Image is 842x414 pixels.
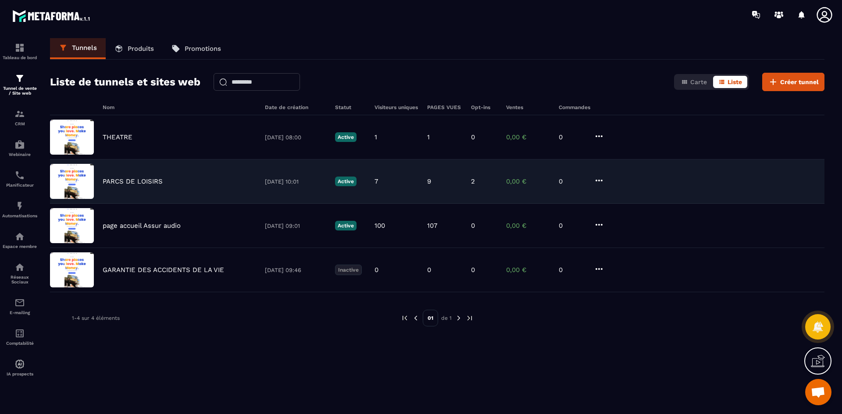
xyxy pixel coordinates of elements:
img: social-network [14,262,25,272]
h6: Commandes [559,104,590,110]
p: [DATE] 09:46 [265,267,326,273]
a: automationsautomationsWebinaire [2,133,37,163]
a: automationsautomationsAutomatisations [2,194,37,225]
button: Carte [676,76,712,88]
a: emailemailE-mailing [2,291,37,322]
p: 100 [375,222,385,230]
p: Webinaire [2,152,37,157]
p: 0 [559,177,585,185]
img: next [466,314,474,322]
img: automations [14,201,25,211]
img: formation [14,73,25,84]
p: GARANTIE DES ACCIDENTS DE LA VIE [103,266,224,274]
p: 0 [427,266,431,274]
img: formation [14,42,25,53]
img: image [50,164,94,199]
p: 01 [423,310,438,326]
h6: Statut [335,104,366,110]
img: next [455,314,463,322]
p: 0,00 € [506,133,550,141]
p: 1 [427,133,430,141]
img: scheduler [14,170,25,180]
p: 0 [471,266,475,274]
p: PARCS DE LOISIRS [103,177,163,185]
a: social-networksocial-networkRéseaux Sociaux [2,255,37,291]
span: Créer tunnel [780,78,819,86]
img: automations [14,359,25,369]
p: Promotions [185,45,221,53]
a: Promotions [163,38,230,59]
p: [DATE] 10:01 [265,178,326,185]
p: 0 [375,266,378,274]
p: 0 [559,222,585,230]
img: image [50,208,94,243]
img: automations [14,231,25,242]
h6: Visiteurs uniques [375,104,418,110]
p: CRM [2,121,37,126]
h2: Liste de tunnels et sites web [50,73,200,91]
p: Active [335,132,357,142]
h6: Opt-ins [471,104,497,110]
a: Ouvrir le chat [805,379,831,405]
img: prev [401,314,409,322]
p: [DATE] 09:01 [265,223,326,229]
img: image [50,120,94,155]
p: Inactive [335,265,362,275]
p: E-mailing [2,310,37,315]
p: THEATRE [103,133,132,141]
button: Liste [713,76,747,88]
p: 1-4 sur 4 éléments [72,315,120,321]
h6: Ventes [506,104,550,110]
h6: PAGES VUES [427,104,462,110]
a: schedulerschedulerPlanificateur [2,163,37,194]
a: formationformationTableau de bord [2,36,37,67]
p: Tableau de bord [2,55,37,60]
p: 7 [375,177,378,185]
p: 0 [471,133,475,141]
p: IA prospects [2,372,37,376]
p: Active [335,221,357,230]
p: Produits [128,45,154,53]
p: 0,00 € [506,177,550,185]
p: [DATE] 08:00 [265,134,326,141]
a: Tunnels [50,38,106,59]
img: accountant [14,328,25,339]
h6: Date de création [265,104,326,110]
p: Réseaux Sociaux [2,275,37,284]
p: 0,00 € [506,222,550,230]
p: page accueil Assur audio [103,222,181,230]
a: formationformationTunnel de vente / Site web [2,67,37,102]
button: Créer tunnel [762,73,824,91]
p: Automatisations [2,213,37,218]
img: image [50,252,94,287]
span: Carte [690,78,707,85]
a: formationformationCRM [2,102,37,133]
p: Tunnels [72,44,97,52]
p: 0 [559,266,585,274]
p: 0 [559,133,585,141]
p: 0,00 € [506,266,550,274]
h6: Nom [103,104,256,110]
a: Produits [106,38,163,59]
p: Planificateur [2,183,37,188]
p: Tunnel de vente / Site web [2,86,37,96]
p: Comptabilité [2,341,37,346]
img: prev [412,314,420,322]
a: accountantaccountantComptabilité [2,322,37,352]
img: email [14,297,25,308]
img: logo [12,8,91,24]
p: 9 [427,177,431,185]
p: 1 [375,133,377,141]
p: Active [335,177,357,186]
a: automationsautomationsEspace membre [2,225,37,255]
img: formation [14,109,25,119]
p: 107 [427,222,437,230]
img: automations [14,139,25,150]
p: 0 [471,222,475,230]
p: Espace membre [2,244,37,249]
span: Liste [728,78,742,85]
p: de 1 [441,315,452,322]
p: 2 [471,177,475,185]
